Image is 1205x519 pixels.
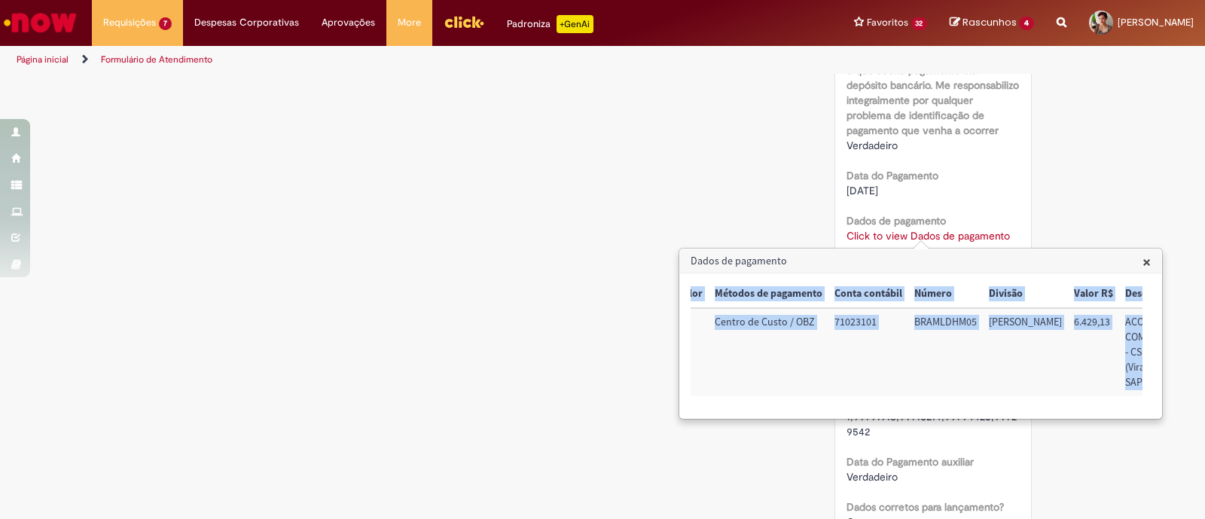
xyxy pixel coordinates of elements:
[444,11,484,33] img: click_logo_yellow_360x200.png
[709,280,828,308] th: Métodos de pagamento
[194,15,299,30] span: Despesas Corporativas
[847,214,946,227] b: Dados de pagamento
[322,15,375,30] span: Aprovações
[867,15,908,30] span: Favoritos
[1068,280,1119,308] th: Valor R$
[847,500,1004,514] b: Dados corretos para lançamento?
[1142,254,1151,270] button: Close
[908,280,983,308] th: Número
[557,15,593,33] p: +GenAi
[950,16,1034,30] a: Rascunhos
[1118,16,1194,29] span: [PERSON_NAME]
[1068,308,1119,396] td: Valor R$: 6.429,13
[398,15,421,30] span: More
[908,308,983,396] td: Número: BRAMLDHM05
[2,8,79,38] img: ServiceNow
[911,17,928,30] span: 32
[847,169,938,182] b: Data do Pagamento
[709,308,828,396] td: Métodos de pagamento: Centro de Custo / OBZ
[507,15,593,33] div: Padroniza
[1119,280,1183,308] th: Descrição
[679,248,1163,420] div: Dados de pagamento
[1142,252,1151,272] span: ×
[847,455,974,469] b: Data do Pagamento auxiliar
[847,229,1010,243] a: Click to view Dados de pagamento
[103,15,156,30] span: Requisições
[983,308,1068,396] td: Divisão: BRAM
[983,280,1068,308] th: Divisão
[828,308,908,396] td: Conta contábil: 71023101
[962,15,1017,29] span: Rascunhos
[101,53,212,66] a: Formulário de Atendimento
[680,249,1161,273] h3: Dados de pagamento
[847,184,878,197] span: [DATE]
[1119,308,1183,396] td: Descrição: ACORDO COMERCIAL - CSD (Virada SAP)
[17,53,69,66] a: Página inicial
[847,365,1020,438] span: 99791211;99714975;99824178;99787334;99710067;99000010;99753937;99729685;99729549;99739206;9979121...
[847,139,898,152] span: Verdadeiro
[11,46,792,74] ul: Trilhas de página
[847,470,898,484] span: Verdadeiro
[1019,17,1034,30] span: 4
[159,17,172,30] span: 7
[828,280,908,308] th: Conta contábil
[847,33,1019,137] b: Afirmo que o órgão credor tem dados bancários cadastrados no SAP e que aceita pagamento via depós...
